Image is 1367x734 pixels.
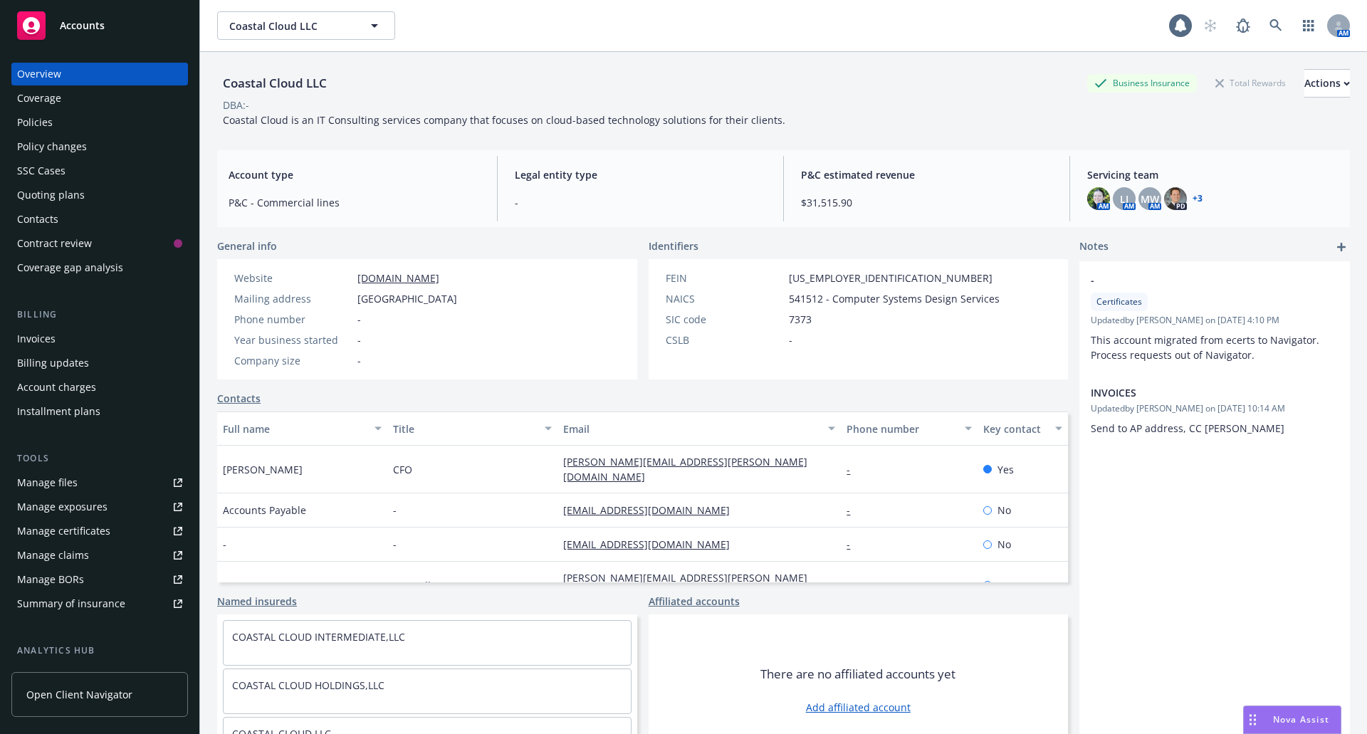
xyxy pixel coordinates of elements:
[847,503,861,517] a: -
[17,256,123,279] div: Coverage gap analysis
[789,312,812,327] span: 7373
[563,421,819,436] div: Email
[17,496,108,518] div: Manage exposures
[393,421,536,436] div: Title
[11,256,188,279] a: Coverage gap analysis
[997,578,1011,593] span: No
[229,195,480,210] span: P&C - Commercial lines
[1087,74,1197,92] div: Business Insurance
[1304,70,1350,97] div: Actions
[234,291,352,306] div: Mailing address
[1273,713,1329,725] span: Nova Assist
[1079,261,1350,374] div: -CertificatesUpdatedby [PERSON_NAME] on [DATE] 4:10 PMThis account migrated from ecerts to Naviga...
[563,503,741,517] a: [EMAIL_ADDRESS][DOMAIN_NAME]
[11,644,188,658] div: Analytics hub
[649,238,698,253] span: Identifiers
[387,411,557,446] button: Title
[11,568,188,591] a: Manage BORs
[1243,706,1341,734] button: Nova Assist
[11,400,188,423] a: Installment plans
[997,503,1011,518] span: No
[232,630,405,644] a: COASTAL CLOUD INTERMEDIATE,LLC
[17,87,61,110] div: Coverage
[789,271,992,285] span: [US_EMPLOYER_IDENTIFICATION_NUMBER]
[557,411,841,446] button: Email
[357,312,361,327] span: -
[1141,192,1159,206] span: MW
[1164,187,1187,210] img: photo
[515,167,766,182] span: Legal entity type
[357,332,361,347] span: -
[1079,238,1109,256] span: Notes
[649,594,740,609] a: Affiliated accounts
[997,537,1011,552] span: No
[11,520,188,542] a: Manage certificates
[1193,194,1203,203] a: +3
[847,463,861,476] a: -
[17,135,87,158] div: Policy changes
[223,462,303,477] span: [PERSON_NAME]
[563,455,807,483] a: [PERSON_NAME][EMAIL_ADDRESS][PERSON_NAME][DOMAIN_NAME]
[11,87,188,110] a: Coverage
[1294,11,1323,40] a: Switch app
[26,687,132,702] span: Open Client Navigator
[11,451,188,466] div: Tools
[232,678,384,692] a: COASTAL CLOUD HOLDINGS,LLC
[1333,238,1350,256] a: add
[234,332,352,347] div: Year business started
[223,578,303,593] span: [PERSON_NAME]
[801,195,1052,210] span: $31,515.90
[847,579,861,592] a: -
[1079,374,1350,447] div: INVOICESUpdatedby [PERSON_NAME] on [DATE] 10:14 AMSend to AP address, CC [PERSON_NAME]
[17,400,100,423] div: Installment plans
[229,167,480,182] span: Account type
[847,421,955,436] div: Phone number
[978,411,1068,446] button: Key contact
[217,411,387,446] button: Full name
[563,571,807,599] a: [PERSON_NAME][EMAIL_ADDRESS][PERSON_NAME][DOMAIN_NAME]
[515,195,766,210] span: -
[217,594,297,609] a: Named insureds
[17,111,53,134] div: Policies
[789,332,792,347] span: -
[17,471,78,494] div: Manage files
[789,291,1000,306] span: 541512 - Computer Systems Design Services
[1091,333,1322,362] span: This account migrated from ecerts to Navigator. Process requests out of Navigator.
[760,666,955,683] span: There are no affiliated accounts yet
[17,520,110,542] div: Manage certificates
[234,353,352,368] div: Company size
[11,6,188,46] a: Accounts
[11,308,188,322] div: Billing
[563,538,741,551] a: [EMAIL_ADDRESS][DOMAIN_NAME]
[1096,295,1142,308] span: Certificates
[841,411,977,446] button: Phone number
[11,111,188,134] a: Policies
[11,159,188,182] a: SSC Cases
[11,63,188,85] a: Overview
[666,332,783,347] div: CSLB
[217,238,277,253] span: General info
[666,271,783,285] div: FEIN
[357,291,457,306] span: [GEOGRAPHIC_DATA]
[60,20,105,31] span: Accounts
[17,63,61,85] div: Overview
[11,184,188,206] a: Quoting plans
[223,98,249,112] div: DBA: -
[1091,314,1339,327] span: Updated by [PERSON_NAME] on [DATE] 4:10 PM
[1196,11,1225,40] a: Start snowing
[11,208,188,231] a: Contacts
[217,74,332,93] div: Coastal Cloud LLC
[217,391,261,406] a: Contacts
[11,376,188,399] a: Account charges
[229,19,352,33] span: Coastal Cloud LLC
[17,184,85,206] div: Quoting plans
[223,421,366,436] div: Full name
[11,327,188,350] a: Invoices
[17,327,56,350] div: Invoices
[17,208,58,231] div: Contacts
[234,312,352,327] div: Phone number
[17,568,84,591] div: Manage BORs
[1262,11,1290,40] a: Search
[223,503,306,518] span: Accounts Payable
[11,544,188,567] a: Manage claims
